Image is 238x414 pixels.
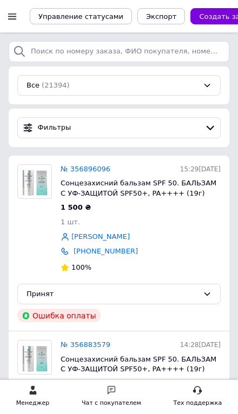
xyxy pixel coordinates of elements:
a: Фото товара [17,340,52,375]
font: Сонцезахисний бальзам SPF 50. БАЛЬЗАМ С УФ-ЗАЩИТОЙ SPF50+, PA++++ (19г) [61,179,216,197]
a: № 356883579 [61,340,110,349]
button: Управление статусами [30,8,132,24]
font: 15:29[DATE] [180,165,221,173]
font: 1 500 ₴ [61,203,91,211]
font: Фильтры [38,123,71,131]
font: Ошибка оплаты [32,311,96,320]
font: 14:28[DATE] [180,341,221,349]
img: Фото товара [18,341,51,373]
a: [PHONE_NUMBER] [74,247,138,255]
font: Менеджер [16,399,49,406]
div: Принят [27,289,199,300]
font: [PERSON_NAME] [71,232,130,241]
font: Тех поддержка [174,399,222,406]
button: Экспорт [137,8,185,24]
a: [PERSON_NAME] [71,232,130,242]
a: Фото товара [17,164,52,199]
font: Сонцезахисний бальзам SPF 50. БАЛЬЗАМ С УФ-ЗАЩИТОЙ SPF50+, PA++++ (19г) [61,355,216,373]
a: № 356896096 [61,165,110,173]
img: Фото товара [18,165,51,198]
font: Чат с покупателем [82,399,141,406]
font: 1 шт. [61,218,80,226]
input: Поиск по номеру заказа, ФИО покупателя, номеру телефона, Email, номеру накладной [9,41,229,62]
font: Управление статусами [38,12,123,21]
font: Экспорт [146,12,176,21]
font: Принят [27,290,54,298]
font: 100% [71,263,91,271]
